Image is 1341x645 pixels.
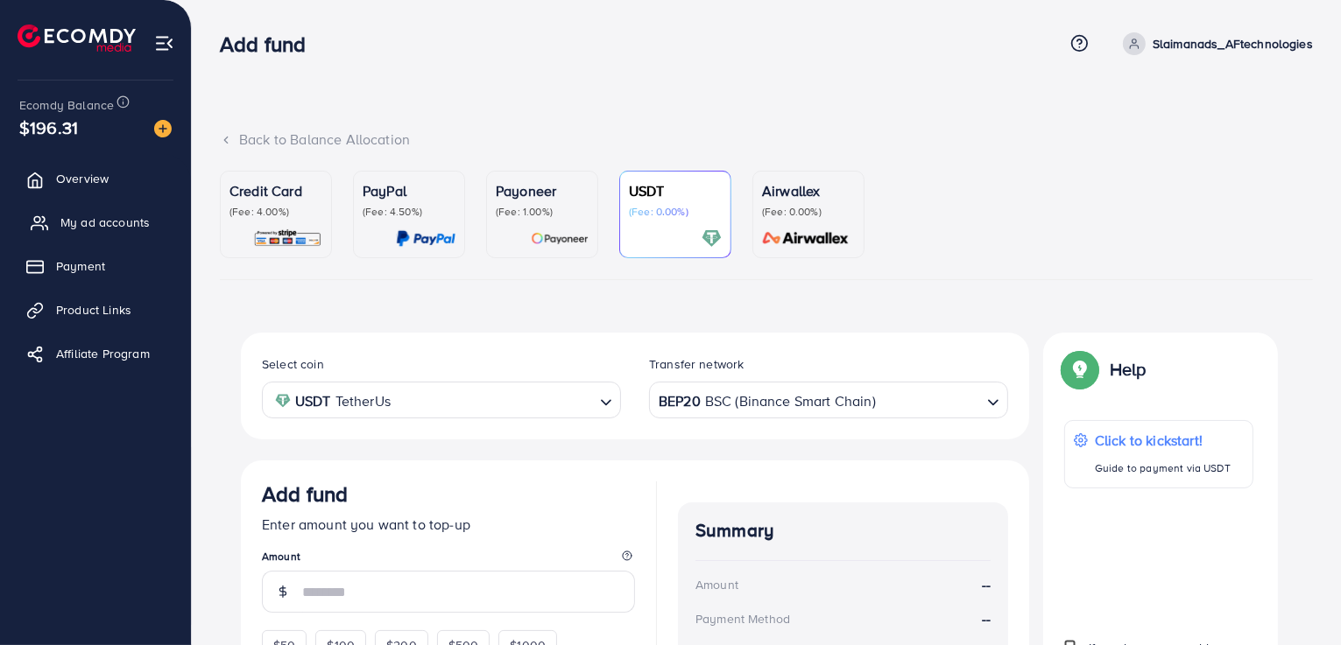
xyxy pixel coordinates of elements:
span: Payment [56,257,105,275]
img: menu [154,33,174,53]
p: Slaimanads_AFtechnologies [1153,33,1313,54]
div: Search for option [649,382,1008,417]
span: BSC (Binance Smart Chain) [705,389,876,414]
span: My ad accounts [60,214,150,231]
img: card [396,228,455,249]
p: (Fee: 4.50%) [363,205,455,219]
a: My ad accounts [13,205,178,240]
img: coin [275,393,291,409]
input: Search for option [878,387,980,414]
span: $196.31 [19,115,78,140]
div: Back to Balance Allocation [220,130,1313,150]
img: card [702,228,722,249]
label: Select coin [262,355,324,373]
strong: USDT [295,389,331,414]
p: (Fee: 1.00%) [496,205,589,219]
p: Credit Card [229,180,322,201]
h3: Add fund [220,32,320,57]
img: logo [18,25,136,52]
label: Transfer network [649,355,745,373]
p: Help [1110,359,1147,380]
a: Payment [13,249,178,284]
h3: Add fund [262,481,348,507]
a: Overview [13,161,178,196]
p: Airwallex [762,180,855,201]
span: Product Links [56,301,131,319]
iframe: Chat [1267,566,1328,632]
span: TetherUs [335,389,391,414]
strong: -- [982,575,991,595]
p: Guide to payment via USDT [1095,458,1231,479]
span: Affiliate Program [56,345,150,362]
span: Ecomdy Balance [19,96,114,114]
p: (Fee: 0.00%) [762,205,855,219]
p: (Fee: 4.00%) [229,205,322,219]
img: card [757,228,855,249]
legend: Amount [262,549,635,571]
p: USDT [629,180,722,201]
p: (Fee: 0.00%) [629,205,722,219]
div: Payment Method [695,610,790,627]
a: Affiliate Program [13,336,178,371]
p: Payoneer [496,180,589,201]
img: card [253,228,322,249]
div: Search for option [262,382,621,417]
strong: BEP20 [659,389,701,414]
p: PayPal [363,180,455,201]
img: Popup guide [1064,354,1096,385]
span: Overview [56,170,109,187]
strong: -- [982,609,991,629]
img: card [531,228,589,249]
h4: Summary [695,520,991,542]
p: Enter amount you want to top-up [262,514,635,535]
img: image [154,120,172,137]
a: Slaimanads_AFtechnologies [1116,32,1313,55]
input: Search for option [396,387,593,414]
p: Click to kickstart! [1095,430,1231,451]
div: Amount [695,576,738,593]
a: Product Links [13,292,178,327]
